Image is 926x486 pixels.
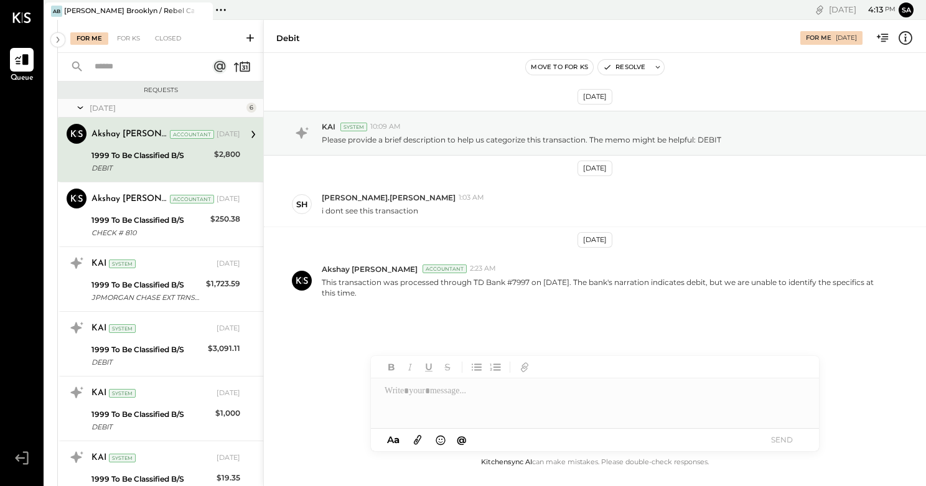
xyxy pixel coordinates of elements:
[217,194,240,204] div: [DATE]
[340,123,367,131] div: System
[91,343,204,356] div: 1999 To Be Classified B/S
[470,264,496,274] span: 2:23 AM
[517,359,533,375] button: Add URL
[91,258,106,270] div: KAI
[217,129,240,139] div: [DATE]
[51,6,62,17] div: AB
[91,291,202,304] div: JPMORGAN CHASE EXT TRNSFR
[370,122,401,132] span: 10:09 AM
[217,453,240,463] div: [DATE]
[487,359,503,375] button: Ordered List
[90,103,243,113] div: [DATE]
[91,356,204,368] div: DEBIT
[70,32,108,45] div: For Me
[322,121,335,132] span: KAI
[598,60,650,75] button: Resolve
[296,199,308,210] div: sh
[210,213,240,225] div: $250.38
[91,128,167,141] div: Akshay [PERSON_NAME]
[885,5,896,14] span: pm
[91,452,106,464] div: KAI
[64,86,257,95] div: Requests
[276,32,300,44] div: Debit
[217,324,240,334] div: [DATE]
[91,162,210,174] div: DEBIT
[858,4,883,16] span: 4 : 13
[109,259,136,268] div: System
[91,408,212,421] div: 1999 To Be Classified B/S
[526,60,593,75] button: Move to for ks
[91,387,106,400] div: KAI
[91,322,106,335] div: KAI
[899,2,914,17] button: sa
[829,4,896,16] div: [DATE]
[91,227,207,239] div: CHECK # 810
[459,193,484,203] span: 1:03 AM
[578,232,612,248] div: [DATE]
[322,192,456,203] span: [PERSON_NAME].[PERSON_NAME]
[469,359,485,375] button: Unordered List
[322,205,418,216] p: i dont see this transaction
[836,34,857,42] div: [DATE]
[11,73,34,84] span: Queue
[109,454,136,462] div: System
[578,161,612,176] div: [DATE]
[91,214,207,227] div: 1999 To Be Classified B/S
[170,130,214,139] div: Accountant
[578,89,612,105] div: [DATE]
[322,134,721,145] p: Please provide a brief description to help us categorize this transaction. The memo might be help...
[109,324,136,333] div: System
[111,32,146,45] div: For KS
[91,149,210,162] div: 1999 To Be Classified B/S
[457,434,467,446] span: @
[394,434,400,446] span: a
[1,48,43,84] a: Queue
[215,407,240,419] div: $1,000
[64,6,194,16] div: [PERSON_NAME] Brooklyn / Rebel Cafe
[91,473,213,485] div: 1999 To Be Classified B/S
[421,359,437,375] button: Underline
[217,259,240,269] div: [DATE]
[217,388,240,398] div: [DATE]
[439,359,456,375] button: Strikethrough
[91,421,212,433] div: DEBIT
[91,193,167,205] div: Akshay [PERSON_NAME]
[383,433,403,447] button: Aa
[149,32,187,45] div: Closed
[214,148,240,161] div: $2,800
[91,279,202,291] div: 1999 To Be Classified B/S
[109,389,136,398] div: System
[453,432,470,447] button: @
[757,431,807,448] button: SEND
[170,195,214,203] div: Accountant
[383,359,400,375] button: Bold
[813,3,826,16] div: copy link
[206,278,240,290] div: $1,723.59
[208,342,240,355] div: $3,091.11
[423,264,467,273] div: Accountant
[246,103,256,113] div: 6
[217,472,240,484] div: $19.35
[806,34,831,42] div: For Me
[402,359,418,375] button: Italic
[322,277,886,298] p: This transaction was processed through TD Bank #7997 on [DATE]. The bank's narration indicates de...
[322,264,418,274] span: Akshay [PERSON_NAME]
